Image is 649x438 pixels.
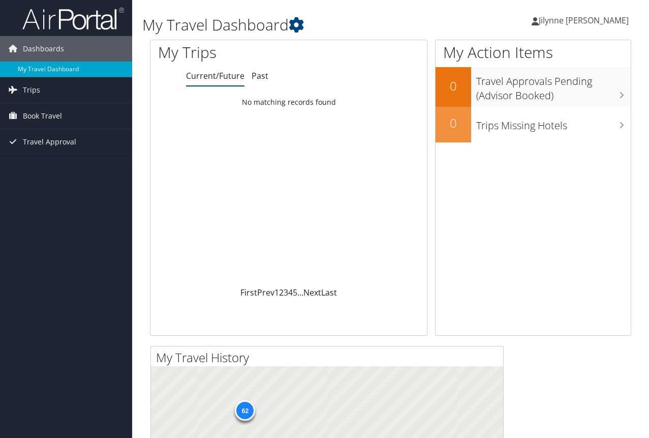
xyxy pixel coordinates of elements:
[436,67,631,106] a: 0Travel Approvals Pending (Advisor Booked)
[23,103,62,129] span: Book Travel
[23,36,64,62] span: Dashboards
[240,287,257,298] a: First
[150,93,427,111] td: No matching records found
[23,129,76,155] span: Travel Approval
[288,287,293,298] a: 4
[186,70,244,81] a: Current/Future
[321,287,337,298] a: Last
[279,287,284,298] a: 2
[436,107,631,142] a: 0Trips Missing Hotels
[274,287,279,298] a: 1
[293,287,297,298] a: 5
[297,287,303,298] span: …
[22,7,124,31] img: airportal-logo.png
[257,287,274,298] a: Prev
[252,70,268,81] a: Past
[539,15,629,26] span: Jilynne [PERSON_NAME]
[303,287,321,298] a: Next
[23,77,40,103] span: Trips
[142,14,473,36] h1: My Travel Dashboard
[436,42,631,63] h1: My Action Items
[476,113,631,133] h3: Trips Missing Hotels
[436,114,471,132] h2: 0
[156,349,503,366] h2: My Travel History
[476,69,631,103] h3: Travel Approvals Pending (Advisor Booked)
[158,42,304,63] h1: My Trips
[532,5,639,36] a: Jilynne [PERSON_NAME]
[436,77,471,95] h2: 0
[235,400,255,421] div: 62
[284,287,288,298] a: 3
